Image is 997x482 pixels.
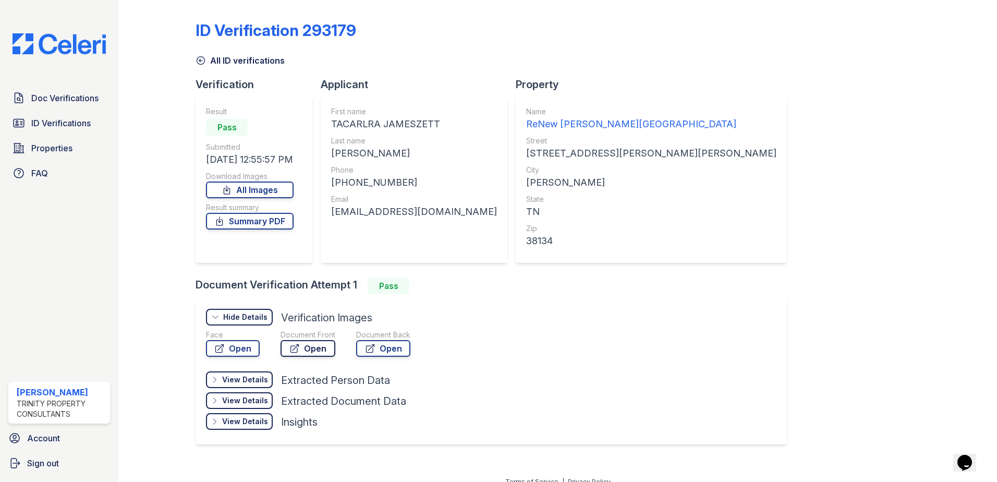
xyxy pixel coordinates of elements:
[31,117,91,129] span: ID Verifications
[331,117,497,131] div: TACARLRA JAMESZETT
[206,182,294,198] a: All Images
[4,428,114,449] a: Account
[526,223,776,234] div: Zip
[331,204,497,219] div: [EMAIL_ADDRESS][DOMAIN_NAME]
[281,394,406,408] div: Extracted Document Data
[206,202,294,213] div: Result summary
[281,330,335,340] div: Document Front
[331,146,497,161] div: [PERSON_NAME]
[196,77,321,92] div: Verification
[331,106,497,117] div: First name
[516,77,795,92] div: Property
[526,175,776,190] div: [PERSON_NAME]
[206,119,248,136] div: Pass
[196,21,356,40] div: ID Verification 293179
[526,106,776,117] div: Name
[222,416,268,427] div: View Details
[526,146,776,161] div: [STREET_ADDRESS][PERSON_NAME][PERSON_NAME]
[953,440,987,472] iframe: chat widget
[526,136,776,146] div: Street
[4,33,114,54] img: CE_Logo_Blue-a8612792a0a2168367f1c8372b55b34899dd931a85d93a1a3d3e32e68fde9ad4.png
[4,453,114,474] a: Sign out
[27,457,59,469] span: Sign out
[196,54,285,67] a: All ID verifications
[356,330,410,340] div: Document Back
[8,88,110,109] a: Doc Verifications
[356,340,410,357] a: Open
[222,395,268,406] div: View Details
[31,142,72,154] span: Properties
[206,213,294,230] a: Summary PDF
[526,194,776,204] div: State
[27,432,60,444] span: Account
[281,340,335,357] a: Open
[206,171,294,182] div: Download Images
[17,399,106,419] div: Trinity Property Consultants
[526,165,776,175] div: City
[222,375,268,385] div: View Details
[526,117,776,131] div: ReNew [PERSON_NAME][GEOGRAPHIC_DATA]
[17,386,106,399] div: [PERSON_NAME]
[331,194,497,204] div: Email
[206,106,294,117] div: Result
[281,373,390,388] div: Extracted Person Data
[8,163,110,184] a: FAQ
[368,278,409,294] div: Pass
[8,138,110,159] a: Properties
[223,312,268,322] div: Hide Details
[206,152,294,167] div: [DATE] 12:55:57 PM
[526,204,776,219] div: TN
[206,330,260,340] div: Face
[526,234,776,248] div: 38134
[206,340,260,357] a: Open
[526,106,776,131] a: Name ReNew [PERSON_NAME][GEOGRAPHIC_DATA]
[321,77,516,92] div: Applicant
[31,167,48,179] span: FAQ
[206,142,294,152] div: Submitted
[331,175,497,190] div: [PHONE_NUMBER]
[281,310,372,325] div: Verification Images
[281,415,318,429] div: Insights
[331,165,497,175] div: Phone
[31,92,99,104] span: Doc Verifications
[331,136,497,146] div: Last name
[196,278,795,294] div: Document Verification Attempt 1
[8,113,110,134] a: ID Verifications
